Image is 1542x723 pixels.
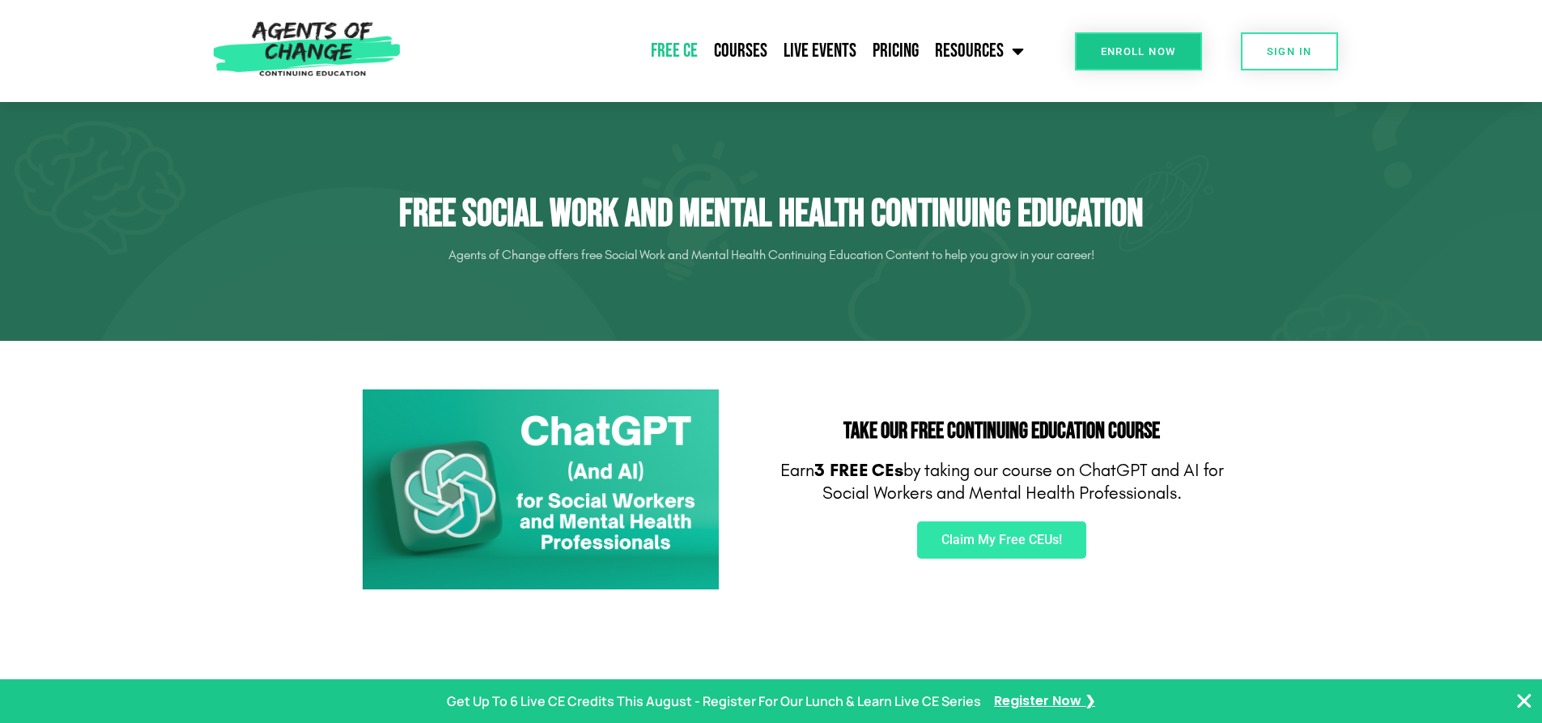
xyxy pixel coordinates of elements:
a: Live Events [775,31,864,71]
p: Get Up To 6 Live CE Credits This August - Register For Our Lunch & Learn Live CE Series [447,690,981,713]
a: Courses [706,31,775,71]
button: Close Banner [1514,691,1534,711]
a: Free CE [643,31,706,71]
span: Enroll Now [1101,46,1176,57]
a: Register Now ❯ [994,690,1095,713]
a: Pricing [864,31,927,71]
a: Claim My Free CEUs! [917,521,1086,559]
b: 3 FREE CEs [814,460,903,481]
a: SIGN IN [1241,32,1338,70]
h2: Take Our FREE Continuing Education Course [779,420,1225,443]
a: Enroll Now [1075,32,1202,70]
nav: Menu [409,31,1032,71]
a: Resources [927,31,1032,71]
h1: Free Social Work and Mental Health Continuing Education [318,191,1225,238]
p: Agents of Change offers free Social Work and Mental Health Continuing Education Content to help y... [318,242,1225,268]
span: SIGN IN [1267,46,1312,57]
span: Claim My Free CEUs! [941,534,1062,547]
p: Earn by taking our course on ChatGPT and AI for Social Workers and Mental Health Professionals. [779,459,1225,505]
